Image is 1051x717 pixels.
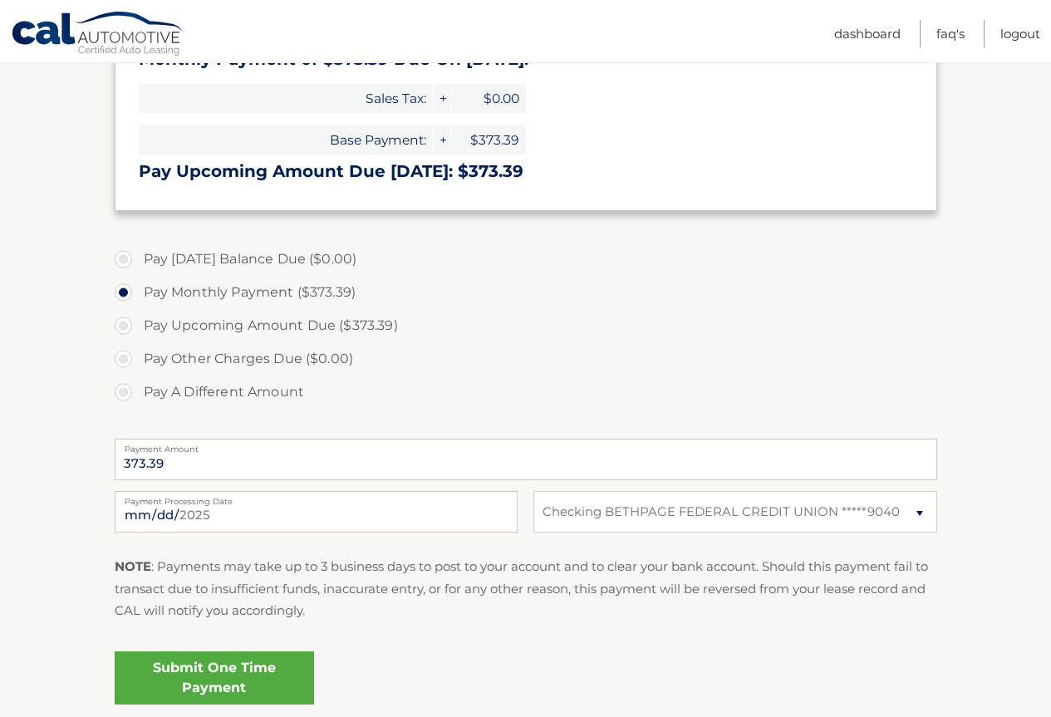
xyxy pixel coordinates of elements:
[1000,20,1040,47] a: Logout
[434,84,450,113] span: +
[451,125,526,155] span: $373.39
[115,243,937,276] label: Pay [DATE] Balance Due ($0.00)
[139,84,433,113] span: Sales Tax:
[834,20,901,47] a: Dashboard
[115,439,937,480] input: Payment Amount
[115,491,518,533] input: Payment Date
[451,84,526,113] span: $0.00
[115,558,151,574] strong: NOTE
[115,376,937,409] label: Pay A Different Amount
[434,125,450,155] span: +
[115,491,518,504] label: Payment Processing Date
[936,20,965,47] a: FAQ's
[139,125,433,155] span: Base Payment:
[139,161,913,182] h3: Pay Upcoming Amount Due [DATE]: $373.39
[115,439,937,452] label: Payment Amount
[115,651,314,705] a: Submit One Time Payment
[115,342,937,376] label: Pay Other Charges Due ($0.00)
[115,276,937,309] label: Pay Monthly Payment ($373.39)
[115,309,937,342] label: Pay Upcoming Amount Due ($373.39)
[115,556,937,621] p: : Payments may take up to 3 business days to post to your account and to clear your bank account....
[11,11,185,59] a: Cal Automotive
